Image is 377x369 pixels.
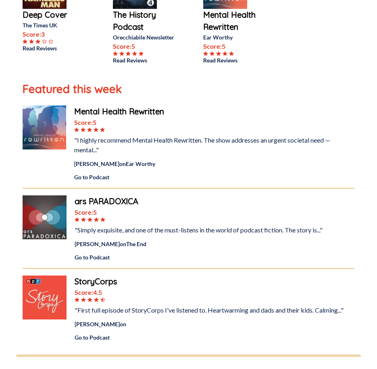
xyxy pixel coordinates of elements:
[23,81,354,97] h1: Featured this week
[203,41,268,51] p: Score: 5
[75,240,323,248] div: [PERSON_NAME] on The End
[113,9,177,33] a: The History Podcast
[23,29,87,39] p: Score: 3
[74,173,354,181] a: Go to Podcast
[23,44,87,52] a: Read Reviews
[75,288,344,297] div: Score: 4.5
[74,160,354,168] div: [PERSON_NAME] on Ear Worthy
[75,195,323,207] a: ars PARADOXICA
[113,33,177,41] p: Orecchiabile Newsletter
[23,9,87,21] a: Deep Cover
[75,320,344,328] div: [PERSON_NAME] on
[75,253,323,261] a: Go to Podcast
[203,33,268,41] p: Ear Worthy
[75,276,344,288] a: StoryCorps
[75,305,344,315] div: "First full episode of StoryCorps I've listened to. Heartwarming and dads and their kids. Calming...
[23,106,66,149] img: Mental Health Rewritten
[23,21,87,29] p: The Times UK
[23,195,67,239] img: ars PARADOXICA
[23,276,67,319] img: StoryCorps
[203,9,268,33] a: Mental Health Rewritten
[113,41,177,51] p: Score: 5
[203,56,268,64] a: Read Reviews
[74,118,354,127] div: Score: 5
[75,225,323,235] div: "Simply exquisite, and one of the must-listens in the world of podcast fiction. The story is..."
[75,207,323,217] div: Score: 5
[74,106,354,118] a: Mental Health Rewritten
[113,56,177,64] a: Read Reviews
[74,135,354,155] div: "I highly recommend Mental Health Rewritten. The show addresses an urgent societal need — mental..."
[75,333,344,342] a: Go to Podcast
